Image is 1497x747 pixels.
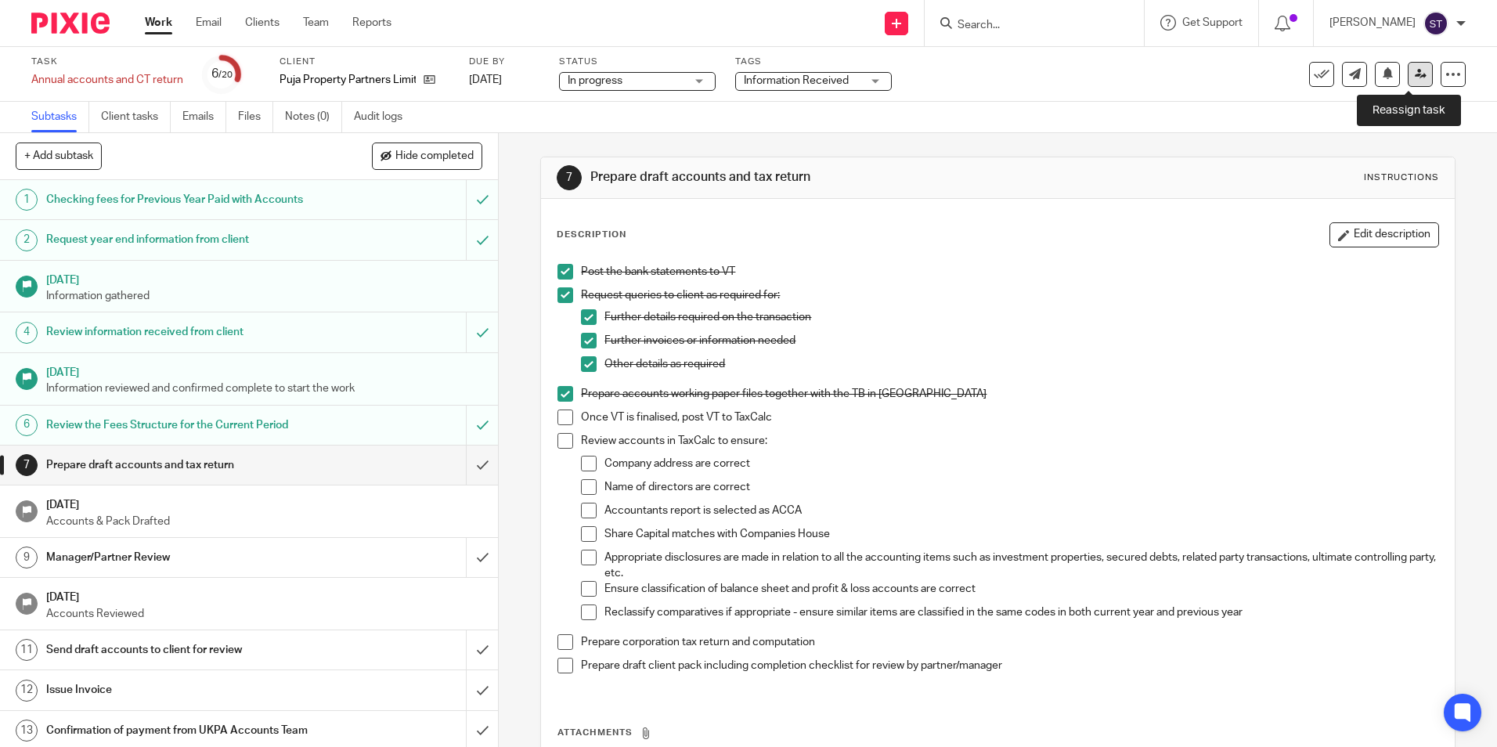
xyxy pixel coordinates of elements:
h1: Issue Invoice [46,678,316,702]
a: Files [238,102,273,132]
p: Share Capital matches with Companies House [604,526,1437,542]
p: Further invoices or information needed [604,333,1437,348]
label: Tags [735,56,892,68]
h1: [DATE] [46,586,483,605]
small: /20 [218,70,233,79]
label: Due by [469,56,539,68]
p: Request queries to client as required for: [581,287,1437,303]
a: Reports [352,15,391,31]
h1: Send draft accounts to client for review [46,638,316,662]
span: [DATE] [469,74,502,85]
a: Emails [182,102,226,132]
label: Client [280,56,449,68]
p: Accountants report is selected as ACCA [604,503,1437,518]
span: Hide completed [395,150,474,163]
h1: Review the Fees Structure for the Current Period [46,413,316,437]
p: Further details required on the transaction [604,309,1437,325]
p: Description [557,229,626,241]
h1: Prepare draft accounts and tax return [46,453,316,477]
a: Client tasks [101,102,171,132]
p: Ensure classification of balance sheet and profit & loss accounts are correct [604,581,1437,597]
span: Information Received [744,75,849,86]
p: Once VT is finalised, post VT to TaxCalc [581,410,1437,425]
button: Edit description [1329,222,1439,247]
p: Prepare corporation tax return and computation [581,634,1437,650]
button: + Add subtask [16,143,102,169]
p: Company address are correct [604,456,1437,471]
h1: [DATE] [46,493,483,513]
h1: Request year end information from client [46,228,316,251]
a: Audit logs [354,102,414,132]
a: Clients [245,15,280,31]
h1: [DATE] [46,361,483,381]
p: Information gathered [46,288,483,304]
a: Subtasks [31,102,89,132]
span: In progress [568,75,622,86]
p: Post the bank statements to VT [581,264,1437,280]
div: 7 [557,165,582,190]
div: 2 [16,229,38,251]
span: Attachments [557,728,633,737]
img: svg%3E [1423,11,1448,36]
p: Prepare draft client pack including completion checklist for review by partner/manager [581,658,1437,673]
h1: Review information received from client [46,320,316,344]
div: 13 [16,720,38,742]
p: Information reviewed and confirmed complete to start the work [46,381,483,396]
h1: Checking fees for Previous Year Paid with Accounts [46,188,316,211]
p: Reclassify comparatives if appropriate - ensure similar items are classified in the same codes in... [604,604,1437,620]
a: Work [145,15,172,31]
button: Hide completed [372,143,482,169]
p: Review accounts in TaxCalc to ensure: [581,433,1437,449]
label: Status [559,56,716,68]
p: Accounts & Pack Drafted [46,514,483,529]
div: 4 [16,322,38,344]
a: Notes (0) [285,102,342,132]
p: Accounts Reviewed [46,606,483,622]
h1: Manager/Partner Review [46,546,316,569]
p: Name of directors are correct [604,479,1437,495]
label: Task [31,56,183,68]
div: 6 [211,65,233,83]
p: Prepare accounts working paper files together with the TB in [GEOGRAPHIC_DATA] [581,386,1437,402]
h1: Confirmation of payment from UKPA Accounts Team [46,719,316,742]
div: 9 [16,547,38,568]
div: Annual accounts and CT return [31,72,183,88]
div: 1 [16,189,38,211]
input: Search [956,19,1097,33]
p: Appropriate disclosures are made in relation to all the accounting items such as investment prope... [604,550,1437,582]
a: Team [303,15,329,31]
div: 6 [16,414,38,436]
span: Get Support [1182,17,1243,28]
div: Instructions [1364,171,1439,184]
p: [PERSON_NAME] [1329,15,1416,31]
h1: [DATE] [46,269,483,288]
div: 12 [16,680,38,702]
div: 7 [16,454,38,476]
p: Other details as required [604,356,1437,372]
p: Puja Property Partners Limited [280,72,416,88]
h1: Prepare draft accounts and tax return [590,169,1031,186]
img: Pixie [31,13,110,34]
div: 11 [16,639,38,661]
a: Email [196,15,222,31]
